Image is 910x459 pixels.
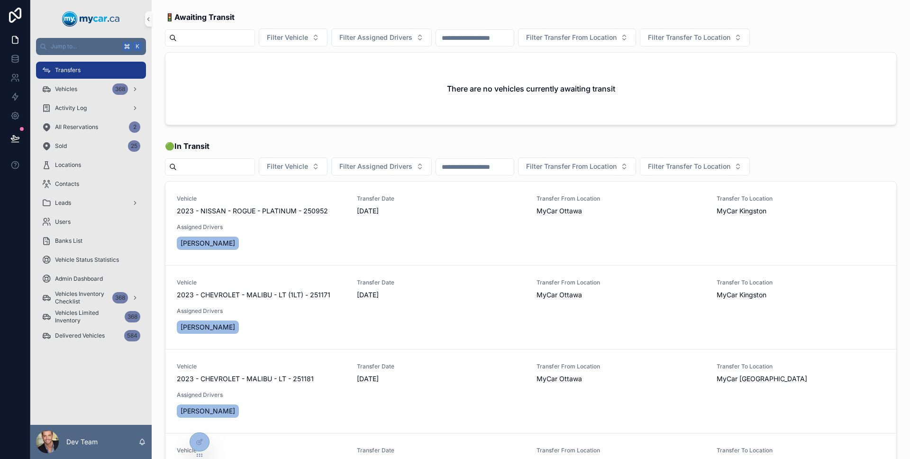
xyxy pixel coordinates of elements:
span: MyCar Kingston [717,206,766,216]
a: Vehicle2023 - CHEVROLET - MALIBU - LT (1LT) - 251171Transfer Date[DATE]Transfer From LocationMyCa... [165,265,896,349]
span: Users [55,218,71,226]
a: Delivered Vehicles584 [36,327,146,344]
span: Assigned Drivers [177,307,346,315]
div: 2 [129,121,140,133]
strong: In Transit [174,141,209,151]
button: Select Button [518,157,636,175]
span: Filter Vehicle [267,33,308,42]
span: Vehicle [177,195,346,202]
img: App logo [62,11,120,27]
span: [PERSON_NAME] [181,406,235,416]
a: Activity Log [36,100,146,117]
span: 🟢 [165,140,209,152]
span: [DATE] [357,290,526,300]
span: Locations [55,161,81,169]
button: Jump to...K [36,38,146,55]
span: Vehicles Inventory Checklist [55,290,109,305]
div: scrollable content [30,55,152,357]
span: MyCar Ottawa [537,290,582,300]
span: 2023 - CHEVROLET - MALIBU - LT - 251181 [177,374,314,384]
span: Transfer From Location [537,195,705,202]
span: 🚦 [165,11,235,23]
a: Leads [36,194,146,211]
a: Contacts [36,175,146,193]
span: Transfer From Location [537,279,705,286]
button: Select Button [259,28,328,46]
button: Select Button [259,157,328,175]
span: All Reservations [55,123,98,131]
div: 25 [128,140,140,152]
span: Filter Transfer From Location [526,162,617,171]
a: Users [36,213,146,230]
span: Transfer To Location [717,279,885,286]
div: 368 [112,292,128,303]
a: Banks List [36,232,146,249]
span: Banks List [55,237,82,245]
button: Select Button [331,28,432,46]
span: Contacts [55,180,79,188]
a: Locations [36,156,146,174]
h2: There are no vehicles currently awaiting transit [447,83,615,94]
span: Vehicles Limited Inventory [55,309,121,324]
span: Assigned Drivers [177,391,346,399]
span: MyCar Ottawa [537,374,582,384]
button: Select Button [331,157,432,175]
span: Transfer To Location [717,363,885,370]
span: Transfer Date [357,195,526,202]
span: Filter Vehicle [267,162,308,171]
span: [DATE] [357,206,526,216]
a: Vehicle2023 - CHEVROLET - MALIBU - LT - 251181Transfer Date[DATE]Transfer From LocationMyCar Otta... [165,349,896,433]
span: Activity Log [55,104,87,112]
span: Admin Dashboard [55,275,103,283]
div: 368 [125,311,140,322]
span: K [134,43,141,50]
span: Jump to... [51,43,118,50]
span: Transfer To Location [717,447,885,454]
span: Delivered Vehicles [55,332,105,340]
span: Leads [55,199,71,207]
span: 2023 - CHEVROLET - MALIBU - LT (1LT) - 251171 [177,290,330,300]
strong: Awaiting Transit [174,12,235,22]
span: MyCar Kingston [717,290,766,300]
a: Vehicle Status Statistics [36,251,146,268]
button: Select Button [640,28,750,46]
span: Vehicle [177,363,346,370]
span: MyCar Ottawa [537,206,582,216]
span: Filter Transfer From Location [526,33,617,42]
a: Vehicle2023 - NISSAN - ROGUE - PLATINUM - 250952Transfer Date[DATE]Transfer From LocationMyCar Ot... [165,182,896,265]
a: Vehicles Inventory Checklist368 [36,289,146,306]
span: Transfer Date [357,447,526,454]
span: Transfer To Location [717,195,885,202]
span: Transfer From Location [537,363,705,370]
span: Transfers [55,66,81,74]
a: Transfers [36,62,146,79]
span: Filter Assigned Drivers [339,33,412,42]
a: Vehicles Limited Inventory368 [36,308,146,325]
span: Vehicle [177,447,346,454]
span: Sold [55,142,67,150]
a: Vehicles368 [36,81,146,98]
span: Filter Transfer To Location [648,33,730,42]
span: Vehicles [55,85,77,93]
span: Filter Assigned Drivers [339,162,412,171]
span: [PERSON_NAME] [181,322,235,332]
span: 2023 - NISSAN - ROGUE - PLATINUM - 250952 [177,206,328,216]
button: Select Button [518,28,636,46]
div: 368 [112,83,128,95]
span: Vehicle [177,279,346,286]
a: All Reservations2 [36,119,146,136]
span: Transfer Date [357,279,526,286]
span: [DATE] [357,374,526,384]
a: Admin Dashboard [36,270,146,287]
span: Transfer From Location [537,447,705,454]
div: 584 [124,330,140,341]
span: Vehicle Status Statistics [55,256,119,264]
span: MyCar [GEOGRAPHIC_DATA] [717,374,807,384]
span: Assigned Drivers [177,223,346,231]
a: Sold25 [36,138,146,155]
span: Filter Transfer To Location [648,162,730,171]
span: Transfer Date [357,363,526,370]
span: [PERSON_NAME] [181,239,235,248]
button: Select Button [640,157,750,175]
p: Dev Team [66,437,98,447]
